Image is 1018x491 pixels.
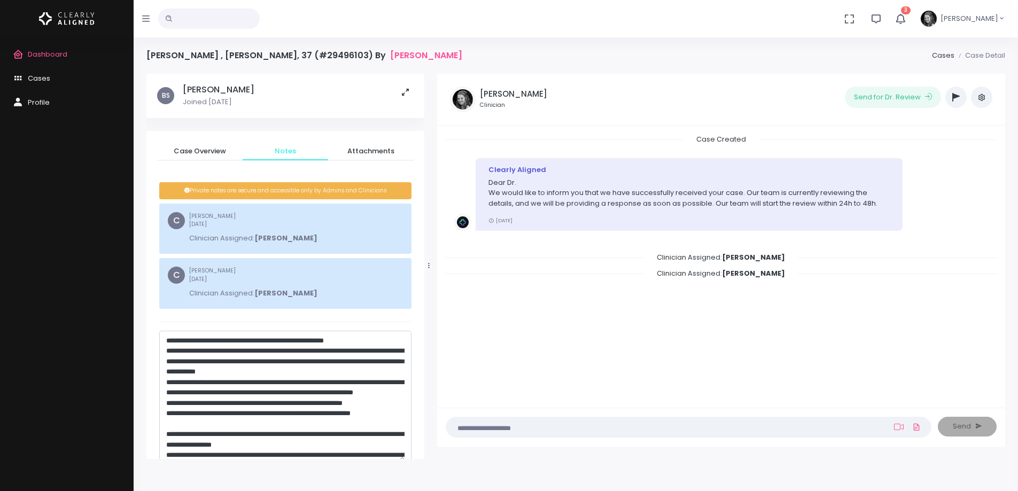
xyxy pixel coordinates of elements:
[480,89,547,99] h5: [PERSON_NAME]
[480,101,547,110] small: Clinician
[189,212,317,229] small: [PERSON_NAME]
[146,74,424,459] div: scrollable content
[901,6,911,14] span: 3
[251,146,320,157] span: Notes
[446,134,997,397] div: scrollable content
[919,9,938,28] img: Header Avatar
[183,97,254,107] p: Joined [DATE]
[189,267,317,283] small: [PERSON_NAME]
[189,220,207,228] span: [DATE]
[168,267,185,284] span: C
[644,249,798,266] span: Clinician Assigned:
[390,50,462,60] a: [PERSON_NAME]
[488,165,890,175] div: Clearly Aligned
[189,233,317,244] p: Clinician Assigned:
[337,146,405,157] span: Attachments
[183,84,254,95] h5: [PERSON_NAME]
[932,50,954,60] a: Cases
[254,233,317,243] b: [PERSON_NAME]
[146,50,462,60] h4: [PERSON_NAME] , [PERSON_NAME], 37 (#29496103) By
[954,50,1005,61] li: Case Detail
[488,217,512,224] small: [DATE]
[189,275,207,283] span: [DATE]
[488,177,890,209] p: Dear Dr. We would like to inform you that we have successfully received your case. Our team is cu...
[39,7,95,30] img: Logo Horizontal
[166,146,234,157] span: Case Overview
[683,131,759,147] span: Case Created
[644,265,798,282] span: Clinician Assigned:
[722,252,785,262] b: [PERSON_NAME]
[892,423,906,431] a: Add Loom Video
[189,288,317,299] p: Clinician Assigned:
[722,268,785,278] b: [PERSON_NAME]
[159,182,411,199] div: Private notes are secure and accessible only by Admins and Clinicians
[168,212,185,229] span: C
[157,87,174,104] span: BS
[254,288,317,298] b: [PERSON_NAME]
[28,49,67,59] span: Dashboard
[910,417,923,437] a: Add Files
[845,87,941,108] button: Send for Dr. Review
[28,97,50,107] span: Profile
[941,13,998,24] span: [PERSON_NAME]
[28,73,50,83] span: Cases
